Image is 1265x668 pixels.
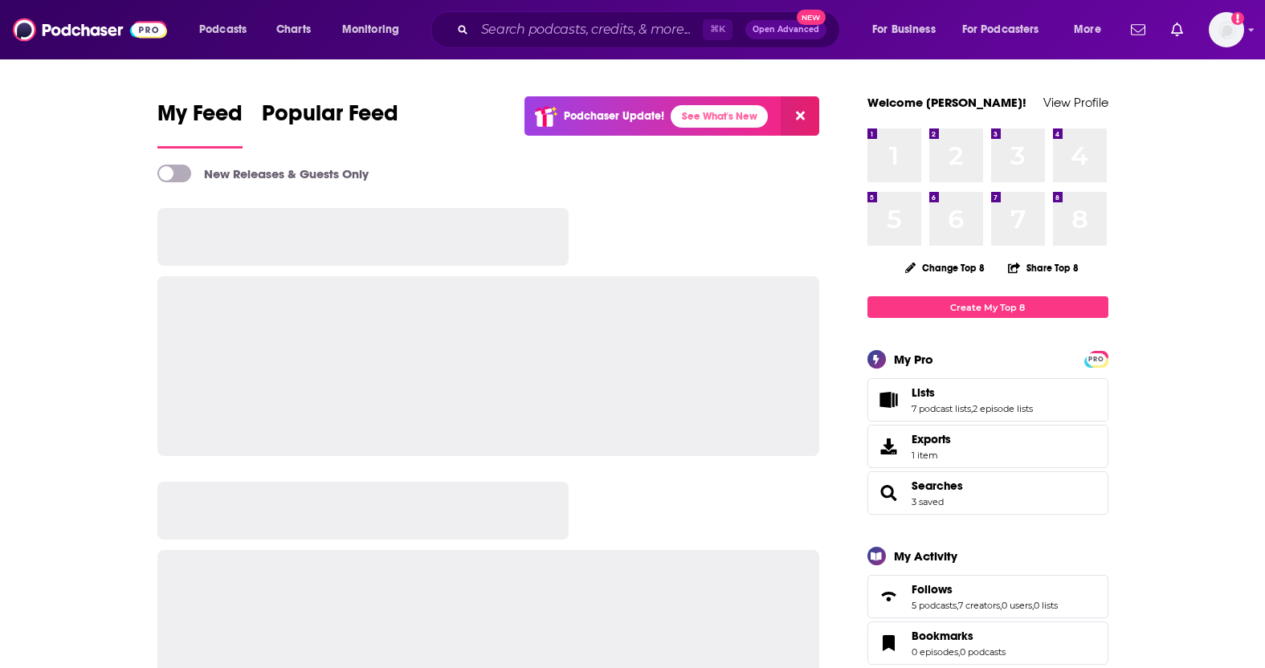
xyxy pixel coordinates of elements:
span: My Feed [157,100,243,136]
span: Lists [912,385,935,400]
span: Exports [912,432,951,446]
button: open menu [861,17,956,43]
span: New [797,10,826,25]
a: See What's New [671,105,768,128]
a: View Profile [1043,95,1108,110]
span: Bookmarks [867,621,1108,665]
span: Follows [912,582,953,597]
div: Search podcasts, credits, & more... [446,11,855,48]
span: Follows [867,575,1108,618]
a: 0 podcasts [960,646,1006,658]
a: 2 episode lists [973,403,1033,414]
a: 5 podcasts [912,600,957,611]
button: open menu [331,17,420,43]
a: Welcome [PERSON_NAME]! [867,95,1026,110]
span: Charts [276,18,311,41]
span: Bookmarks [912,629,973,643]
span: Exports [873,435,905,458]
input: Search podcasts, credits, & more... [475,17,703,43]
a: Follows [912,582,1058,597]
span: ⌘ K [703,19,732,40]
div: My Activity [894,548,957,564]
span: , [1000,600,1002,611]
a: Searches [873,482,905,504]
span: Searches [867,471,1108,515]
span: Lists [867,378,1108,422]
span: , [1032,600,1034,611]
a: New Releases & Guests Only [157,165,369,182]
span: PRO [1087,353,1106,365]
a: Searches [912,479,963,493]
a: Follows [873,585,905,608]
p: Podchaser Update! [564,109,664,123]
a: Popular Feed [262,100,398,149]
button: open menu [1063,17,1121,43]
span: , [957,600,958,611]
a: Show notifications dropdown [1124,16,1152,43]
button: Show profile menu [1209,12,1244,47]
button: Change Top 8 [896,258,995,278]
a: Lists [873,389,905,411]
a: Charts [266,17,320,43]
a: 3 saved [912,496,944,507]
span: For Business [872,18,936,41]
button: open menu [188,17,267,43]
span: , [958,646,960,658]
a: 7 podcast lists [912,403,971,414]
button: Share Top 8 [1007,252,1079,283]
img: Podchaser - Follow, Share and Rate Podcasts [13,14,167,45]
a: Lists [912,385,1033,400]
a: Bookmarks [912,629,1006,643]
button: Open AdvancedNew [745,20,826,39]
a: Exports [867,425,1108,468]
span: Open Advanced [753,26,819,34]
a: 7 creators [958,600,1000,611]
span: Logged in as WorldWide452 [1209,12,1244,47]
button: open menu [952,17,1063,43]
img: User Profile [1209,12,1244,47]
span: For Podcasters [962,18,1039,41]
svg: Add a profile image [1231,12,1244,25]
a: 0 users [1002,600,1032,611]
a: PRO [1087,352,1106,365]
span: Monitoring [342,18,399,41]
span: Podcasts [199,18,247,41]
a: Show notifications dropdown [1165,16,1190,43]
a: Create My Top 8 [867,296,1108,318]
a: 0 episodes [912,646,958,658]
span: , [971,403,973,414]
span: Popular Feed [262,100,398,136]
span: 1 item [912,450,951,461]
span: More [1074,18,1101,41]
a: My Feed [157,100,243,149]
a: 0 lists [1034,600,1058,611]
div: My Pro [894,352,933,367]
a: Bookmarks [873,632,905,654]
